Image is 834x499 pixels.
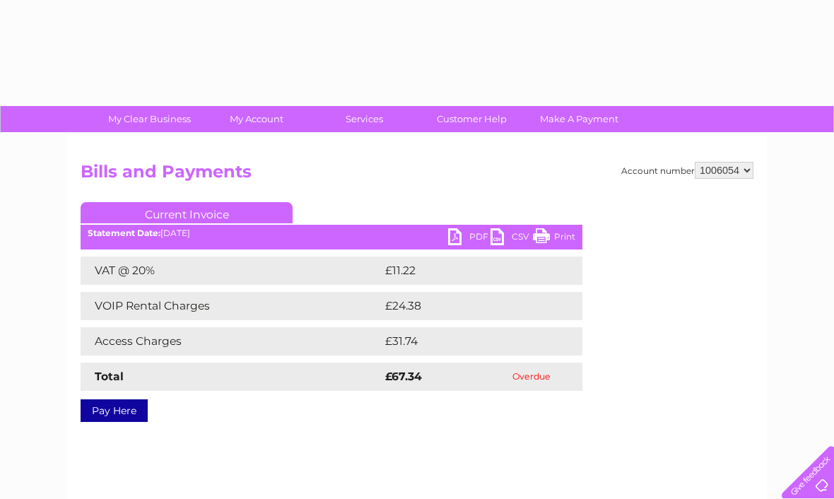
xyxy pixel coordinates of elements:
a: Customer Help [413,106,530,132]
div: [DATE] [81,228,582,238]
a: My Account [199,106,315,132]
td: £24.38 [382,292,554,320]
div: Account number [621,162,753,179]
strong: £67.34 [385,370,422,383]
a: Current Invoice [81,202,293,223]
td: Overdue [481,363,582,391]
td: VAT @ 20% [81,257,382,285]
td: VOIP Rental Charges [81,292,382,320]
a: CSV [491,228,533,249]
b: Statement Date: [88,228,160,238]
a: Services [306,106,423,132]
td: £31.74 [382,327,552,356]
a: Print [533,228,575,249]
strong: Total [95,370,124,383]
td: £11.22 [382,257,551,285]
a: PDF [448,228,491,249]
a: My Clear Business [91,106,208,132]
h2: Bills and Payments [81,162,753,189]
a: Make A Payment [521,106,638,132]
a: Pay Here [81,399,148,422]
td: Access Charges [81,327,382,356]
